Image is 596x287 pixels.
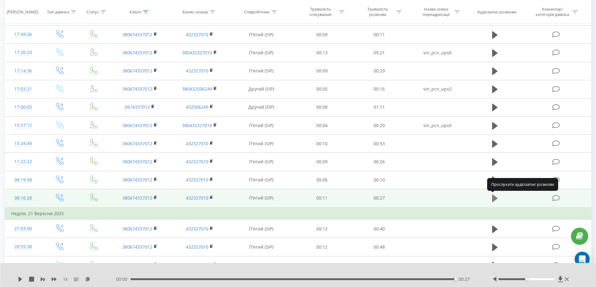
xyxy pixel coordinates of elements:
[351,62,408,80] td: 00:29
[122,122,152,128] a: 380674337012
[11,47,35,59] div: 17:20:23
[351,98,408,116] td: 01:11
[304,7,337,17] div: Тривалість очікування
[293,256,351,274] td: 00:09
[454,278,457,280] div: Accessibility label
[229,189,293,207] td: П'ятий (SIP)
[293,189,351,207] td: 00:11
[186,226,208,232] a: 432327010
[122,50,152,56] a: 380674337012
[525,278,528,280] div: Accessibility label
[182,262,212,268] a: 380432327010
[229,98,293,116] td: Другий (SIP)
[477,9,517,14] div: Аудіозапис розмови
[122,262,152,268] a: 380674337012
[293,44,351,62] td: 00:13
[229,220,293,238] td: П'ятий (SIP)
[11,65,35,77] div: 17:14:36
[122,226,152,232] a: 380674337012
[293,80,351,98] td: 00:05
[293,171,351,189] td: 00:06
[186,244,208,250] a: 432327010
[459,276,470,282] span: 00:27
[293,26,351,44] td: 00:09
[229,153,293,171] td: П'ятий (SIP)
[351,171,408,189] td: 00:10
[229,116,293,135] td: П'ятий (SIP)
[11,174,35,186] div: 08:19:58
[122,86,152,92] a: 380674337012
[11,241,35,253] div: 20:55:38
[244,9,270,14] div: Співробітник
[186,68,208,74] a: 432327010
[408,44,467,62] td: vin_pcn_upo5
[229,80,293,98] td: Другий (SIP)
[293,135,351,153] td: 00:10
[11,119,35,131] div: 15:37:12
[487,178,558,191] div: Прослухати аудіозапис розмови
[122,177,152,183] a: 380674337012
[182,122,212,128] a: 380432327010
[186,141,208,146] a: 432327010
[186,195,208,201] a: 432327010
[408,116,467,135] td: vin_pcn_upo5
[351,116,408,135] td: 00:20
[351,153,408,171] td: 00:26
[351,189,408,207] td: 00:27
[11,192,35,204] div: 08:16:28
[11,83,35,95] div: 17:03:21
[116,276,130,282] span: 00:00
[11,223,35,235] div: 21:03:00
[351,220,408,238] td: 00:40
[122,32,152,37] a: 380674337012
[575,252,590,267] div: Open Intercom Messenger
[534,7,571,17] div: Коментар/категорія дзвінка
[63,276,68,282] span: 1 x
[229,26,293,44] td: П'ятий (SIP)
[86,9,99,14] div: Статус
[186,177,208,183] a: 432327010
[229,171,293,189] td: П'ятий (SIP)
[7,9,38,14] div: [PERSON_NAME]
[351,44,408,62] td: 09:21
[293,98,351,116] td: 00:08
[408,80,467,98] td: vin_pcn_upo2
[122,159,152,165] a: 380674337012
[122,141,152,146] a: 380674337012
[408,256,467,274] td: vin_pcn_upo5
[419,7,453,17] div: Назва схеми переадресації
[122,195,152,201] a: 380674337012
[351,256,408,274] td: 00:18
[47,9,69,14] div: Тип дзвінка
[11,259,35,271] div: 19:19:59
[351,80,408,98] td: 00:16
[182,50,212,56] a: 380432327010
[293,153,351,171] td: 00:09
[293,238,351,256] td: 00:12
[186,32,208,37] a: 432327010
[186,104,208,110] a: 432506249
[182,86,212,92] a: 380432506249
[130,9,141,14] div: Клієнт
[11,101,35,113] div: 17:00:05
[229,256,293,274] td: П'ятий (SIP)
[11,156,35,168] div: 11:22:22
[229,238,293,256] td: П'ятий (SIP)
[361,7,395,17] div: Тривалість розмови
[351,238,408,256] td: 00:48
[5,207,591,220] td: Неділя, 21 Вересня 2025
[229,44,293,62] td: П'ятий (SIP)
[11,137,35,150] div: 15:24:44
[229,62,293,80] td: П'ятий (SIP)
[293,116,351,135] td: 00:04
[186,159,208,165] a: 432327010
[293,62,351,80] td: 00:09
[229,135,293,153] td: П'ятий (SIP)
[293,220,351,238] td: 00:12
[351,26,408,44] td: 00:11
[122,68,152,74] a: 380674337012
[182,9,208,14] div: Бізнес номер
[122,244,152,250] a: 380674337012
[125,104,150,110] a: 0674337012
[351,135,408,153] td: 00:53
